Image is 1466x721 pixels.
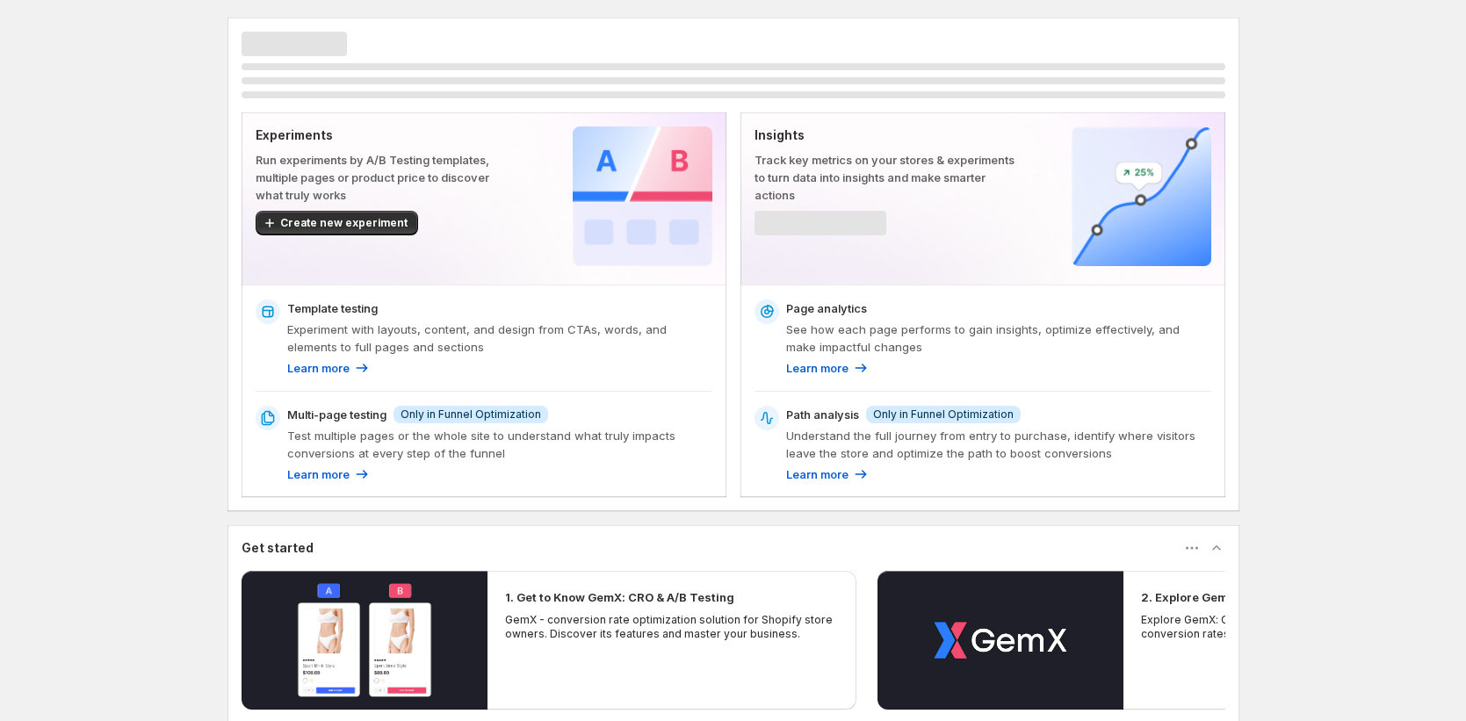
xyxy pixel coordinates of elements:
[786,299,867,317] p: Page analytics
[256,151,516,204] p: Run experiments by A/B Testing templates, multiple pages or product price to discover what truly ...
[505,613,839,641] p: GemX - conversion rate optimization solution for Shopify store owners. Discover its features and ...
[786,465,870,483] a: Learn more
[755,151,1015,204] p: Track key metrics on your stores & experiments to turn data into insights and make smarter actions
[287,299,378,317] p: Template testing
[786,427,1211,462] p: Understand the full journey from entry to purchase, identify where visitors leave the store and o...
[287,321,712,356] p: Experiment with layouts, content, and design from CTAs, words, and elements to full pages and sec...
[1072,126,1211,266] img: Insights
[256,126,516,144] p: Experiments
[256,211,418,235] button: Create new experiment
[877,571,1123,710] button: Play video
[242,539,314,557] h3: Get started
[287,359,350,377] p: Learn more
[287,359,371,377] a: Learn more
[786,359,870,377] a: Learn more
[786,359,849,377] p: Learn more
[786,406,859,423] p: Path analysis
[1141,588,1413,606] h2: 2. Explore GemX: CRO & A/B Testing Use Cases
[573,126,712,266] img: Experiments
[755,126,1015,144] p: Insights
[287,406,386,423] p: Multi-page testing
[287,427,712,462] p: Test multiple pages or the whole site to understand what truly impacts conversions at every step ...
[873,407,1014,422] span: Only in Funnel Optimization
[287,465,350,483] p: Learn more
[401,407,541,422] span: Only in Funnel Optimization
[786,321,1211,356] p: See how each page performs to gain insights, optimize effectively, and make impactful changes
[280,216,408,230] span: Create new experiment
[242,571,487,710] button: Play video
[287,465,371,483] a: Learn more
[505,588,734,606] h2: 1. Get to Know GemX: CRO & A/B Testing
[786,465,849,483] p: Learn more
